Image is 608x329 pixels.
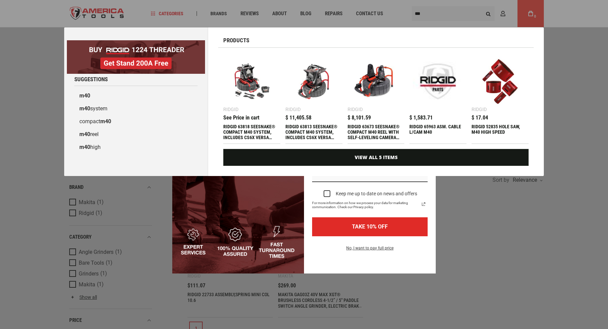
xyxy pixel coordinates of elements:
[223,107,238,112] div: Ridgid
[348,53,405,144] a: RIDGID 63673 SEESNAKE® COMPACT M40 REEL WITH SELF-LEVELING CAMERA POWERED WITH TRUSENSE® Ridgid $...
[341,244,399,256] button: No, I want to pay full price
[472,53,529,144] a: RIDGID 52835 HOLE SAW, M40 HIGH SPEED Ridgid $ 17.04 RIDGID 52835 HOLE SAW, M40 HIGH SPEED
[420,200,428,208] a: Read our Privacy Policy
[336,191,417,197] div: Keep me up to date on news and offers
[74,76,108,82] span: Suggestions
[79,131,90,137] b: m40
[472,107,487,112] div: Ridgid
[285,115,311,120] span: $ 11,405.58
[420,200,428,208] svg: link icon
[472,124,529,140] div: RIDGID 52835 HOLE SAW, M40 HIGH SPEED
[79,144,90,150] b: m40
[67,40,205,45] a: BOGO: Buy RIDGID® 1224 Threader, Get Stand 200A Free!
[79,105,90,112] b: m40
[74,141,198,154] a: m40high
[409,124,466,140] div: RIDGID 65963 ASM. CABLE L/CAM M40
[74,115,198,128] a: compactm40
[413,56,463,107] img: RIDGID 65963 ASM. CABLE L/CAM M40
[227,56,277,107] img: RIDGID 63818 SEESNAKE® COMPACT M40 SYSTEM, INCLUDES CS6X VERSA DIGITAL RECORDING MONITOR, 18V BAT...
[223,53,280,144] a: RIDGID 63818 SEESNAKE® COMPACT M40 SYSTEM, INCLUDES CS6X VERSA DIGITAL RECORDING MONITOR, 18V BAT...
[79,92,90,99] b: m40
[285,107,301,112] div: Ridgid
[223,115,259,120] div: See Price in cart
[100,118,111,125] b: m40
[285,124,343,140] div: RIDGID 63813 SEESNAKE® COMPACT M40 SYSTEM, INCLUDES CS6X VERSA DIGITAL RECORDING MONITOR
[74,89,198,102] a: m40
[351,56,401,107] img: RIDGID 63673 SEESNAKE® COMPACT M40 REEL WITH SELF-LEVELING CAMERA POWERED WITH TRUSENSE®
[74,102,198,115] a: m40system
[312,217,428,236] button: TAKE 10% OFF
[289,56,339,107] img: RIDGID 63813 SEESNAKE® COMPACT M40 SYSTEM, INCLUDES CS6X VERSA DIGITAL RECORDING MONITOR
[348,107,363,112] div: Ridgid
[472,115,488,120] span: $ 17.04
[348,115,371,120] span: $ 8,101.59
[513,308,608,329] iframe: LiveChat chat widget
[409,115,433,120] span: $ 1,583.71
[285,53,343,144] a: RIDGID 63813 SEESNAKE® COMPACT M40 SYSTEM, INCLUDES CS6X VERSA DIGITAL RECORDING MONITOR Ridgid $...
[67,40,205,74] img: BOGO: Buy RIDGID® 1224 Threader, Get Stand 200A Free!
[409,53,466,144] a: RIDGID 65963 ASM. CABLE L/CAM M40 $ 1,583.71 RIDGID 65963 ASM. CABLE L/CAM M40
[348,124,405,140] div: RIDGID 63673 SEESNAKE® COMPACT M40 REEL WITH SELF-LEVELING CAMERA POWERED WITH TRUSENSE®
[475,56,525,107] img: RIDGID 52835 HOLE SAW, M40 HIGH SPEED
[223,38,249,43] span: Products
[223,149,529,166] a: View All 5 Items
[223,124,280,140] div: RIDGID 63818 SEESNAKE® COMPACT M40 SYSTEM, INCLUDES CS6X VERSA DIGITAL RECORDING MONITOR, 18V BAT...
[312,201,420,209] span: For more information on how we process your data for marketing communication. Check our Privacy p...
[74,128,198,141] a: m40reel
